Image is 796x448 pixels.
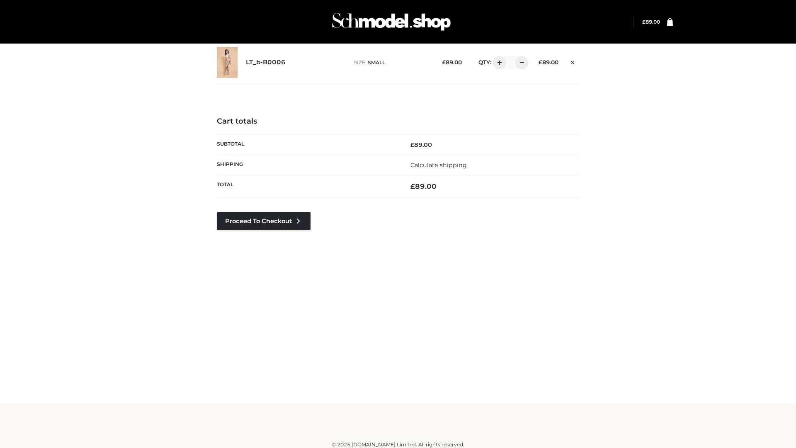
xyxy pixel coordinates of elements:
span: £ [442,59,446,66]
bdi: 89.00 [410,182,437,190]
a: Proceed to Checkout [217,212,311,230]
bdi: 89.00 [410,141,432,149]
img: LT_b-B0006 - SMALL [217,47,238,78]
th: Subtotal [217,134,398,155]
img: Schmodel Admin 964 [329,5,454,38]
a: Remove this item [567,56,579,67]
span: £ [410,141,414,149]
span: £ [539,59,542,66]
span: £ [410,182,415,190]
span: SMALL [368,59,385,66]
h4: Cart totals [217,117,579,126]
div: QTY: [470,56,526,69]
th: Total [217,175,398,197]
th: Shipping [217,155,398,175]
p: size : [354,59,429,66]
bdi: 89.00 [442,59,462,66]
a: Calculate shipping [410,161,467,169]
bdi: 89.00 [539,59,558,66]
a: LT_b-B0006 [246,58,286,66]
span: £ [642,19,646,25]
bdi: 89.00 [642,19,660,25]
a: £89.00 [642,19,660,25]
